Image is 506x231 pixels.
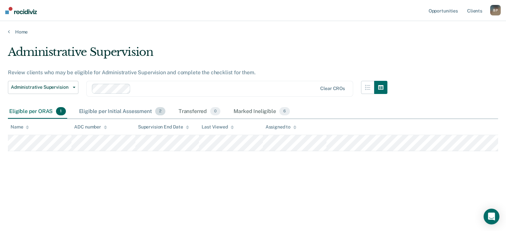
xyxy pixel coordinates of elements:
[74,124,107,130] div: ADC number
[155,107,165,116] span: 2
[210,107,220,116] span: 0
[484,209,499,224] div: Open Intercom Messenger
[320,86,345,91] div: Clear CROs
[8,45,387,64] div: Administrative Supervision
[202,124,234,130] div: Last Viewed
[8,69,387,76] div: Review clients who may be eligible for Administrative Supervision and complete the checklist for ...
[11,84,70,90] span: Administrative Supervision
[56,107,66,116] span: 1
[266,124,296,130] div: Assigned to
[8,104,67,119] div: Eligible per ORAS1
[8,81,78,94] button: Administrative Supervision
[177,104,222,119] div: Transferred0
[232,104,291,119] div: Marked Ineligible6
[490,5,501,15] button: BP
[8,29,498,35] a: Home
[78,104,167,119] div: Eligible per Initial Assessment2
[138,124,189,130] div: Supervision End Date
[279,107,290,116] span: 6
[5,7,37,14] img: Recidiviz
[490,5,501,15] div: B P
[11,124,29,130] div: Name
